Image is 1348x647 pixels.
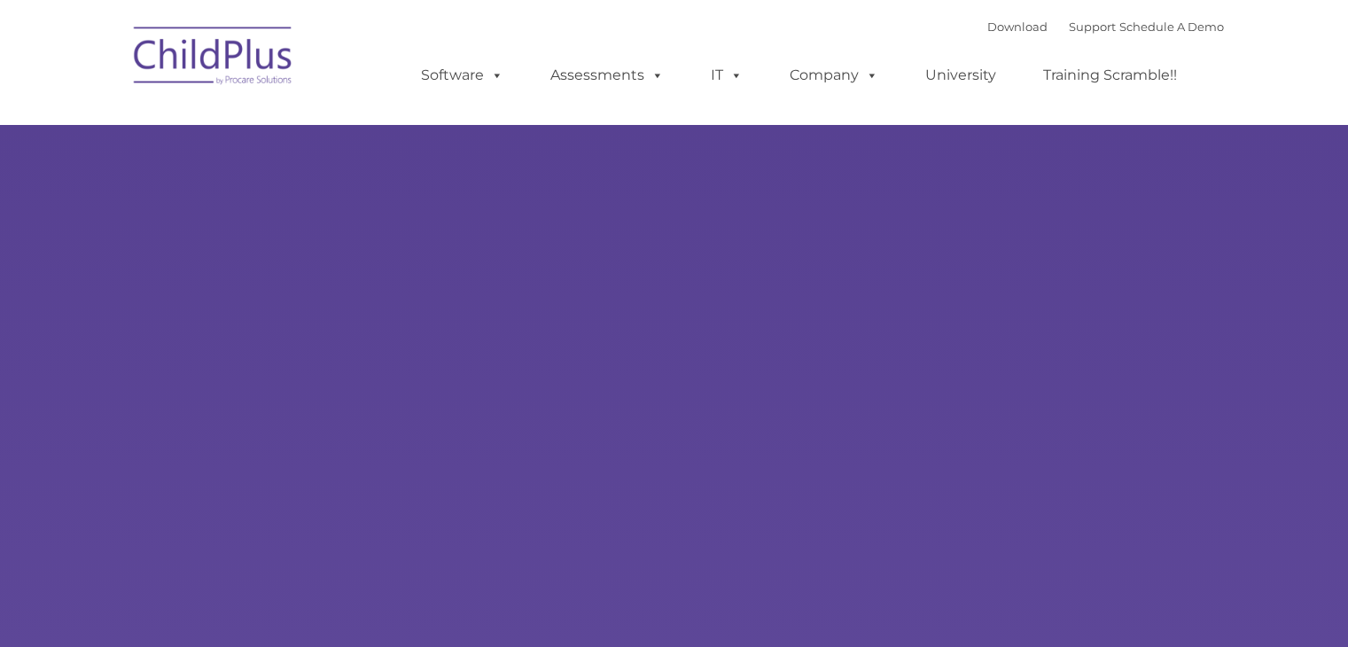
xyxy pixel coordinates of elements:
[125,14,302,103] img: ChildPlus by Procare Solutions
[908,58,1014,93] a: University
[1025,58,1195,93] a: Training Scramble!!
[987,19,1224,34] font: |
[1119,19,1224,34] a: Schedule A Demo
[533,58,682,93] a: Assessments
[1069,19,1116,34] a: Support
[403,58,521,93] a: Software
[693,58,760,93] a: IT
[772,58,896,93] a: Company
[987,19,1048,34] a: Download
